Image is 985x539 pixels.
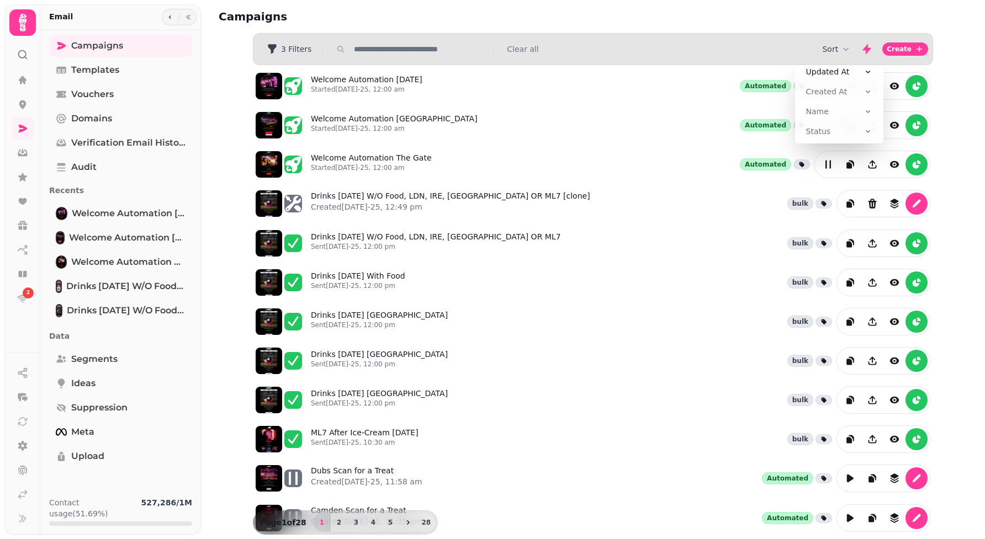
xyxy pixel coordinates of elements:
span: Vouchers [71,88,114,101]
a: Audit [49,156,192,178]
p: Recents [49,180,192,200]
span: Welcome Automation [DATE] [72,207,186,220]
span: Ideas [71,377,96,390]
span: Upload [71,450,104,463]
a: Drinks 9th Aug W/O Food, LDN, IRE, BERLIN OR ML7 [clone]Drinks [DATE] W/O Food, LDN, IRE, [GEOGRA... [49,275,192,297]
img: Drinks 9th Aug W/O Food, LDN, IRE, BERLIN OR ML7 [clone] [57,281,61,292]
img: Drinks 9th Aug W/O Food, LDN, IRE, BERLIN OR ML7 [57,305,61,316]
span: Campaigns [71,39,123,52]
span: Suppression [71,401,128,414]
div: Sort [795,60,883,143]
span: Welcome Automation The Gate [71,255,186,269]
span: Segments [71,353,118,366]
a: Welcome Automation Dec 24Welcome Automation [DATE] [49,202,192,225]
a: Verification email history [49,132,192,154]
img: Welcome Automation Dec 24 [57,208,66,219]
p: Contact usage (51.69%) [49,497,136,519]
span: Updated At [806,66,850,77]
a: Upload [49,445,192,467]
h2: Email [49,11,73,22]
span: Audit [71,161,97,174]
span: Welcome Automation [GEOGRAPHIC_DATA] [69,231,186,244]
img: Welcome Automation The Gate [57,257,66,268]
span: Status [806,126,831,137]
a: Drinks 9th Aug W/O Food, LDN, IRE, BERLIN OR ML7Drinks [DATE] W/O Food, LDN, IRE, [GEOGRAPHIC_DAT... [49,300,192,322]
a: Segments [49,348,192,370]
span: Drinks [DATE] W/O Food, LDN, IRE, [GEOGRAPHIC_DATA] OR ML7 [67,304,186,317]
span: Domains [71,112,112,125]
a: Welcome Automation The GateWelcome Automation The Gate [49,251,192,273]
span: Name [806,106,829,117]
a: Vouchers [49,83,192,105]
span: Created At [806,86,848,97]
b: 527,286 / 1M [141,498,192,507]
span: Verification email history [71,136,186,150]
nav: Tabs [40,30,201,488]
a: Ideas [49,372,192,394]
span: Drinks [DATE] W/O Food, LDN, IRE, [GEOGRAPHIC_DATA] OR ML7 [clone] [66,280,186,293]
img: Welcome Automation Ireland [57,232,63,243]
a: Welcome Automation IrelandWelcome Automation [GEOGRAPHIC_DATA] [49,227,192,249]
button: Sort [822,44,851,55]
a: Domains [49,108,192,130]
span: Meta [71,425,94,439]
span: Templates [71,63,119,77]
a: Templates [49,59,192,81]
a: Suppression [49,397,192,419]
p: Data [49,326,192,346]
a: Meta [49,421,192,443]
a: Campaigns [49,35,192,57]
